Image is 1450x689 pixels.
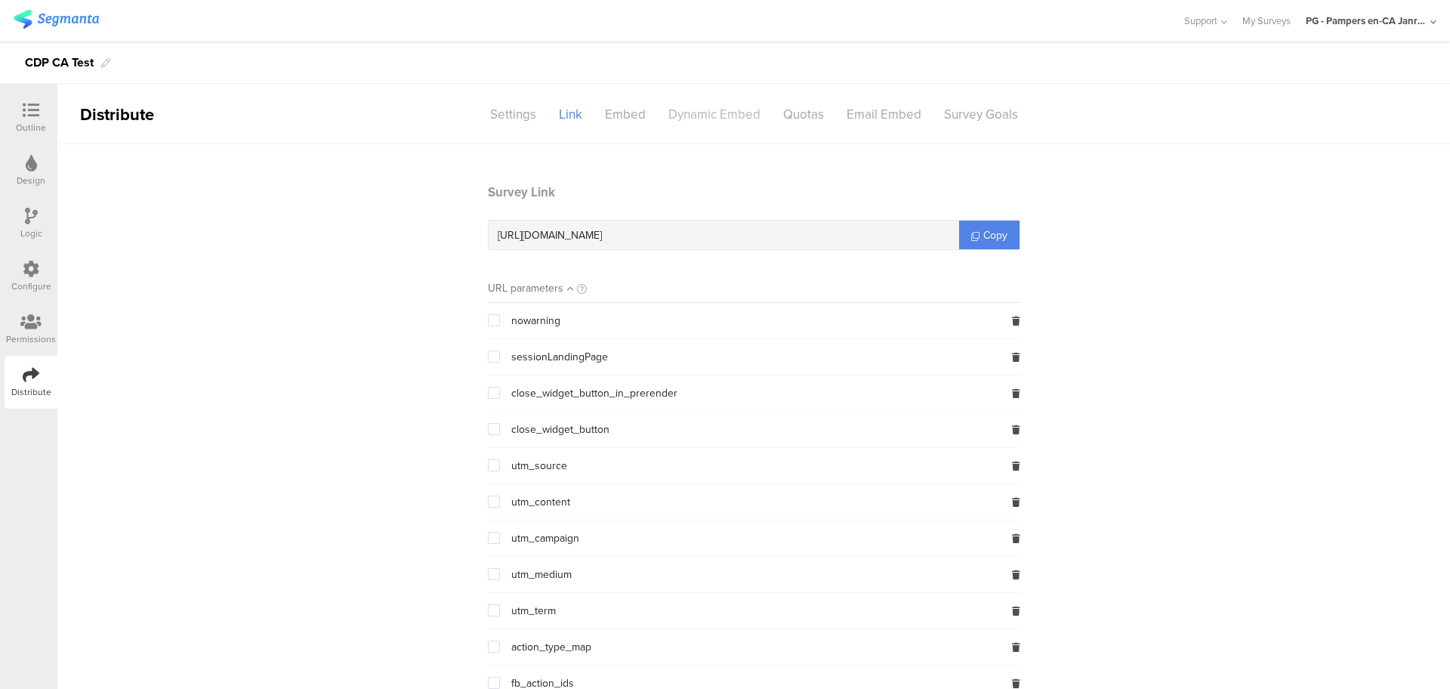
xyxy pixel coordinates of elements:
[498,227,602,243] span: [URL][DOMAIN_NAME]
[511,315,560,327] span: nowarning
[20,227,42,240] div: Logic
[567,283,573,295] i: Sort
[479,101,548,128] div: Settings
[511,388,677,400] span: close_widget_button_in_prerender
[511,424,609,436] span: close_widget_button
[14,10,99,29] img: segmanta logo
[488,280,563,296] div: URL parameters
[25,51,94,75] div: CDP CA Test
[511,533,579,545] span: utm_campaign
[548,101,594,128] div: Link
[511,351,608,363] span: sessionLandingPage
[835,101,933,128] div: Email Embed
[57,102,231,127] div: Distribute
[511,460,567,472] span: utm_source
[488,183,1020,202] header: Survey Link
[657,101,772,128] div: Dynamic Embed
[772,101,835,128] div: Quotas
[511,496,570,508] span: utm_content
[1306,14,1427,28] div: PG - Pampers en-CA Janrain
[11,280,51,293] div: Configure
[6,332,56,346] div: Permissions
[17,174,45,187] div: Design
[933,101,1029,128] div: Survey Goals
[511,569,572,581] span: utm_medium
[1184,14,1217,28] span: Support
[983,227,1007,243] span: Copy
[511,605,556,617] span: utm_term
[594,101,657,128] div: Embed
[511,641,591,653] span: action_type_map
[16,121,46,134] div: Outline
[11,385,51,399] div: Distribute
